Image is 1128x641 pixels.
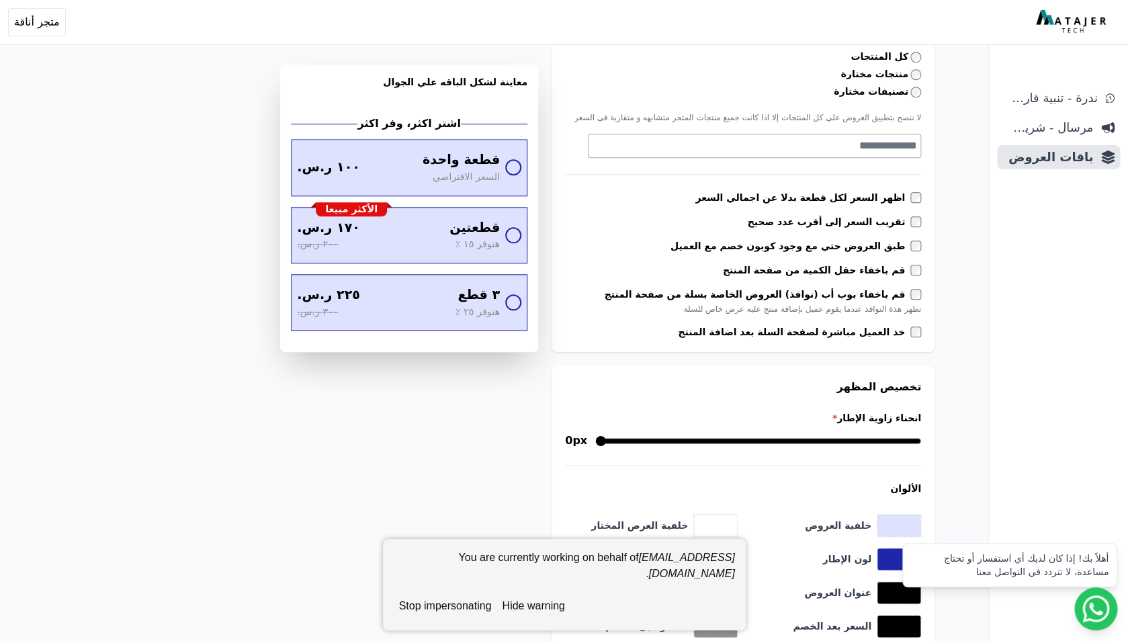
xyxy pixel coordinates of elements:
[694,515,737,536] button: toggle color picker dialog
[565,112,921,123] p: لا ننصح بتطبيق العروض علي كل المنتجات إلا اذا كانت جميع منتجات المتجر متشابهه و متقاربة في السعر
[357,116,460,132] h2: اشتر اكثر، وفر اكثر
[834,85,921,99] label: تصنيفات مختارة
[1002,118,1093,137] span: مرسال - شريط دعاية
[565,304,921,314] div: تظهر هذة النوافذ عندما يقوم عميل بإضافة منتج عليه عرض خاص للسلة
[723,263,910,277] label: قم باخفاء حقل الكمية من صفحة المنتج
[8,8,66,36] button: متجر أناقة
[297,158,360,177] span: ١٠٠ ر.س.
[455,237,500,252] span: هتوفر ١٥ ٪
[670,239,910,253] label: طبق العروض حتي مع وجود كوبون خصم مع العميل
[14,14,60,30] span: متجر أناقة
[1002,89,1097,108] span: ندرة - تنبية قارب علي النفاذ
[394,593,497,619] button: stop impersonating
[565,433,587,449] span: 0px
[455,305,500,320] span: هتوفر ٢٥ ٪
[565,379,921,395] h3: تخصيص المظهر
[316,202,387,217] div: الأكثر مبيعا
[877,615,920,637] button: toggle color picker dialog
[840,67,921,81] label: منتجات مختارة
[297,237,338,252] span: ٢٠٠ ر.س.
[604,288,910,301] label: قم باخفاء بوب أب (نوافذ) العروض الخاصة بسلة من صفحة المنتج
[297,218,360,238] span: ١٧٠ ر.س.
[695,191,910,204] label: اظهر السعر لكل قطعة بدلا عن اجمالي السعر
[565,482,921,495] h4: الألوان
[822,552,877,566] label: لون الإطار
[804,586,877,599] label: عنوان العروض
[805,519,877,532] label: خلفية العروض
[877,548,920,570] button: toggle color picker dialog
[291,75,527,105] h3: معاينة لشكل الباقه علي الجوال
[297,305,338,320] span: ٣٠٠ ر.س.
[423,151,500,170] span: قطعة واحدة
[793,619,877,633] label: السعر بعد الخصم
[433,170,500,185] span: السعر الافتراضي
[1036,10,1109,34] img: MatajerTech Logo
[877,582,920,603] button: toggle color picker dialog
[297,286,360,305] span: ٢٢٥ ر.س.
[591,519,693,532] label: خلفية العرض المختار
[747,215,910,228] label: تقريب السعر إلى أقرب عدد صحيح
[877,515,920,536] button: toggle color picker dialog
[910,69,921,80] input: منتجات مختارة
[1002,148,1093,167] span: باقات العروض
[911,552,1109,579] div: أهلاً بك! إذا كان لديك أي استفسار أو تحتاج مساعدة، لا تتردد في التواصل معنا
[678,325,910,339] label: خذ العميل مباشرة لصفحة السلة بعد اضافة المنتج
[449,218,500,238] span: قطعتين
[496,593,570,619] button: hide warning
[565,411,921,425] label: انحناء زاوية الإطار
[394,550,735,593] div: You are currently working on behalf of .
[458,286,500,305] span: ٣ قطع
[910,52,921,62] input: كل المنتجات
[851,50,921,64] label: كل المنتجات
[910,87,921,97] input: تصنيفات مختارة
[589,138,917,154] textarea: Search
[638,552,734,579] em: [EMAIL_ADDRESS][DOMAIN_NAME]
